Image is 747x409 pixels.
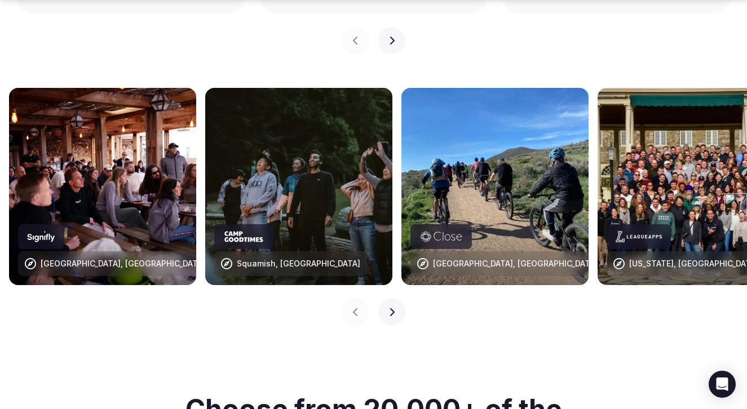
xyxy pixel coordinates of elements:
img: Lombardy, Italy [401,88,589,285]
img: Squamish, Canada [205,88,392,285]
div: [GEOGRAPHIC_DATA], [GEOGRAPHIC_DATA] [433,258,598,269]
svg: Signify company logo [27,231,55,242]
img: logo.png [724,193,747,216]
svg: LeagueApps company logo [616,231,662,242]
div: Open Intercom Messenger [709,371,736,398]
img: Alentejo, Portugal [9,88,196,285]
div: [GEOGRAPHIC_DATA], [GEOGRAPHIC_DATA] [41,258,205,269]
div: Squamish, [GEOGRAPHIC_DATA] [237,258,360,269]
